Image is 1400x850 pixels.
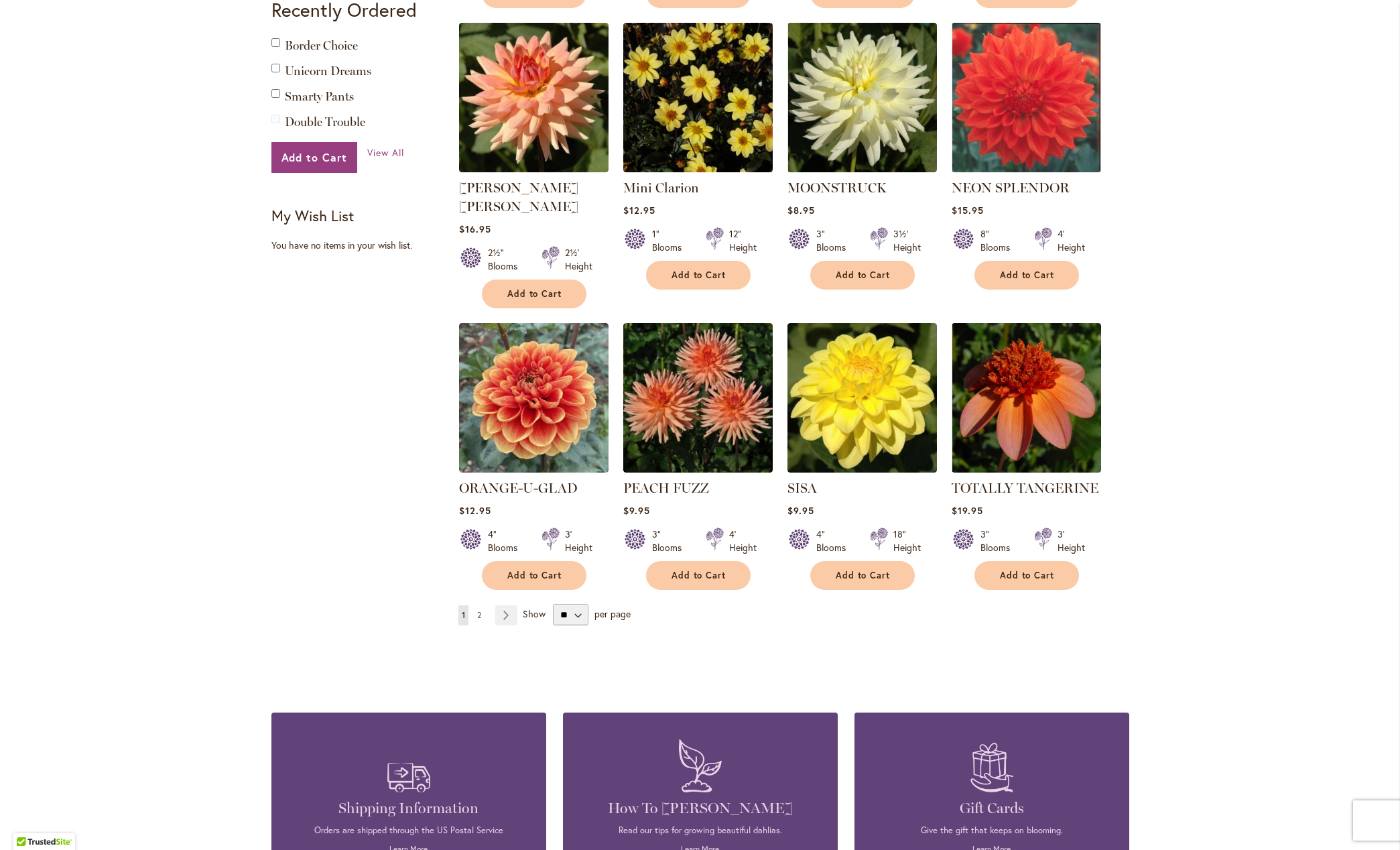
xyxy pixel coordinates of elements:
[729,528,757,554] div: 4' Height
[623,180,699,196] a: Mini Clarion
[292,825,526,837] p: Orders are shipped through the US Postal Service
[488,528,525,554] div: 4" Blooms
[459,463,609,475] a: Orange-U-Glad
[623,463,773,475] a: PEACH FUZZ
[482,280,586,308] button: Add to Cart
[507,570,562,581] span: Add to Cart
[787,23,937,172] img: MOONSTRUCK
[952,504,983,517] span: $19.95
[10,802,48,840] iframe: Launch Accessibility Center
[952,323,1101,473] img: TOTALLY TANGERINE
[271,206,354,225] strong: My Wish List
[787,323,937,473] img: SISA
[565,246,592,273] div: 2½' Height
[893,227,921,254] div: 3½' Height
[285,89,354,104] a: Smarty Pants
[271,239,450,252] div: You have no items in your wish list.
[459,504,491,517] span: $12.95
[952,180,1070,196] a: NEON SPLENDOR
[1058,528,1085,554] div: 3' Height
[1058,227,1085,254] div: 4' Height
[836,570,891,581] span: Add to Cart
[285,115,365,129] a: Double Trouble
[594,607,631,620] span: per page
[810,561,915,590] button: Add to Cart
[459,223,491,235] span: $16.95
[459,23,609,172] img: MARY JO
[974,561,1079,590] button: Add to Cart
[1000,269,1055,281] span: Add to Cart
[952,463,1101,475] a: TOTALLY TANGERINE
[672,269,726,281] span: Add to Cart
[292,799,526,818] h4: Shipping Information
[875,799,1109,818] h4: Gift Cards
[816,227,854,254] div: 3" Blooms
[729,227,757,254] div: 12" Height
[952,480,1098,496] a: TOTALLY TANGERINE
[523,607,546,620] span: Show
[583,799,818,818] h4: How To [PERSON_NAME]
[836,269,891,281] span: Add to Cart
[367,146,404,159] span: View All
[810,261,915,290] button: Add to Cart
[583,825,818,837] p: Read our tips for growing beautiful dahlias.
[974,261,1079,290] button: Add to Cart
[623,23,773,172] img: Mini Clarion
[787,463,937,475] a: SISA
[459,323,609,473] img: Orange-U-Glad
[623,162,773,175] a: Mini Clarion
[281,150,348,164] span: Add to Cart
[787,504,814,517] span: $9.95
[623,480,709,496] a: PEACH FUZZ
[787,180,887,196] a: MOONSTRUCK
[952,162,1101,175] a: Neon Splendor
[787,204,815,217] span: $8.95
[623,323,773,473] img: PEACH FUZZ
[285,64,371,78] a: Unicorn Dreams
[952,204,984,217] span: $15.95
[477,610,481,620] span: 2
[459,162,609,175] a: MARY JO
[980,528,1018,554] div: 3" Blooms
[893,528,921,554] div: 18" Height
[623,504,650,517] span: $9.95
[271,142,358,173] button: Add to Cart
[459,480,578,496] a: ORANGE-U-GLAD
[875,825,1109,837] p: Give the gift that keeps on blooming.
[474,605,485,625] a: 2
[787,162,937,175] a: MOONSTRUCK
[652,227,690,254] div: 1" Blooms
[488,246,525,273] div: 2½" Blooms
[672,570,726,581] span: Add to Cart
[623,204,655,217] span: $12.95
[507,288,562,300] span: Add to Cart
[646,561,751,590] button: Add to Cart
[285,38,358,53] a: Border Choice
[787,480,817,496] a: SISA
[816,528,854,554] div: 4" Blooms
[952,23,1101,172] img: Neon Splendor
[652,528,690,554] div: 3" Blooms
[646,261,751,290] button: Add to Cart
[1000,570,1055,581] span: Add to Cart
[482,561,586,590] button: Add to Cart
[980,227,1018,254] div: 8" Blooms
[367,146,404,160] a: View All
[462,610,465,620] span: 1
[459,180,578,215] a: [PERSON_NAME] [PERSON_NAME]
[565,528,592,554] div: 3' Height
